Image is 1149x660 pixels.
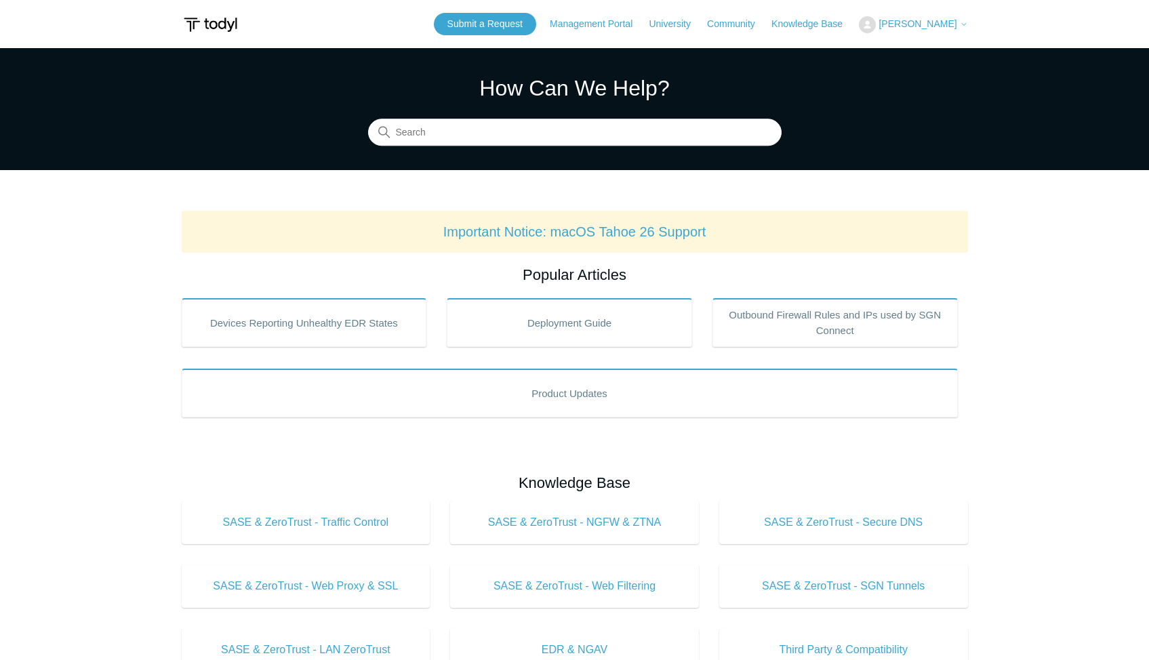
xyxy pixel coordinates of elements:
span: EDR & NGAV [470,642,679,658]
span: [PERSON_NAME] [879,18,956,29]
h2: Knowledge Base [182,472,968,494]
a: Outbound Firewall Rules and IPs used by SGN Connect [712,298,958,347]
a: SASE & ZeroTrust - Web Proxy & SSL [182,564,430,608]
a: Management Portal [550,17,646,31]
h1: How Can We Help? [368,72,782,104]
span: Third Party & Compatibility [740,642,948,658]
a: Knowledge Base [771,17,856,31]
span: SASE & ZeroTrust - NGFW & ZTNA [470,514,679,531]
a: SASE & ZeroTrust - SGN Tunnels [719,564,968,608]
span: SASE & ZeroTrust - Secure DNS [740,514,948,531]
span: SASE & ZeroTrust - Web Filtering [470,578,679,594]
a: Devices Reporting Unhealthy EDR States [182,298,427,347]
a: SASE & ZeroTrust - Secure DNS [719,501,968,544]
button: [PERSON_NAME] [859,16,967,33]
a: Community [707,17,769,31]
span: SASE & ZeroTrust - SGN Tunnels [740,578,948,594]
input: Search [368,119,782,146]
span: SASE & ZeroTrust - LAN ZeroTrust [202,642,410,658]
a: SASE & ZeroTrust - NGFW & ZTNA [450,501,699,544]
a: SASE & ZeroTrust - Traffic Control [182,501,430,544]
h2: Popular Articles [182,264,968,286]
a: Product Updates [182,369,958,417]
a: SASE & ZeroTrust - Web Filtering [450,564,699,608]
span: SASE & ZeroTrust - Web Proxy & SSL [202,578,410,594]
a: University [649,17,704,31]
a: Submit a Request [434,13,536,35]
a: Important Notice: macOS Tahoe 26 Support [443,224,706,239]
a: Deployment Guide [447,298,692,347]
img: Todyl Support Center Help Center home page [182,12,239,37]
span: SASE & ZeroTrust - Traffic Control [202,514,410,531]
